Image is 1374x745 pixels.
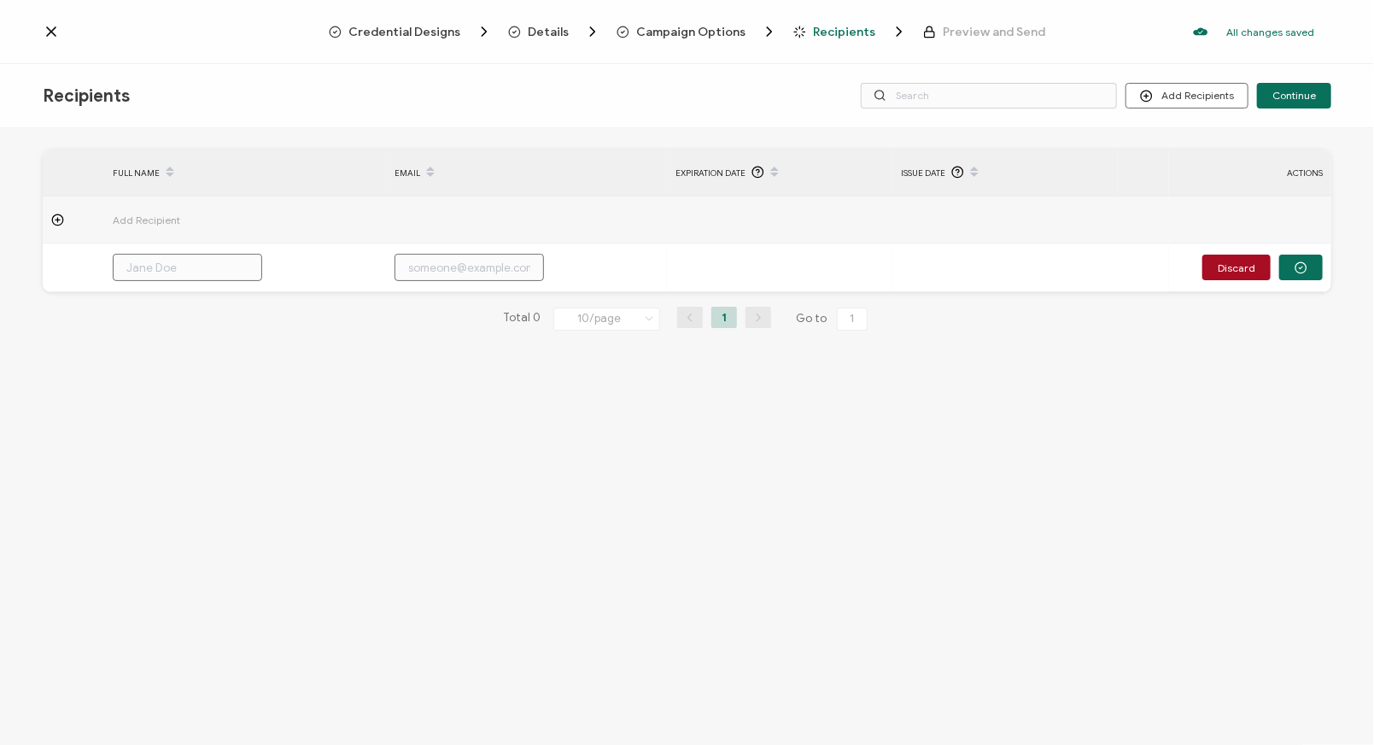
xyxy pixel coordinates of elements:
span: Preview and Send [943,26,1045,38]
input: Search [861,83,1117,109]
input: someone@example.com [395,254,544,281]
input: Jane Doe [113,254,262,281]
span: Add Recipient [113,210,275,230]
span: Credential Designs [348,26,460,38]
div: EMAIL [386,158,667,187]
span: Preview and Send [923,26,1045,38]
div: FULL NAME [104,158,385,187]
button: Continue [1257,83,1331,109]
iframe: Chat Widget [1289,663,1374,745]
span: Issue Date [901,163,945,183]
span: Recipients [813,26,875,38]
span: Recipients [43,85,130,107]
span: Recipients [793,23,908,40]
li: 1 [711,307,737,328]
p: All changes saved [1226,26,1314,38]
span: Credential Designs [329,23,493,40]
span: Campaign Options [617,23,778,40]
span: Campaign Options [636,26,745,38]
input: Select [553,308,660,331]
div: Breadcrumb [329,23,1045,40]
span: Total 0 [503,307,541,331]
button: Add Recipients [1126,83,1248,109]
div: ACTIONS [1169,163,1331,183]
span: Expiration Date [675,163,745,183]
span: Details [528,26,569,38]
span: Details [508,23,601,40]
button: Discard [1202,255,1271,280]
span: Continue [1272,91,1316,101]
span: Go to [796,307,871,331]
